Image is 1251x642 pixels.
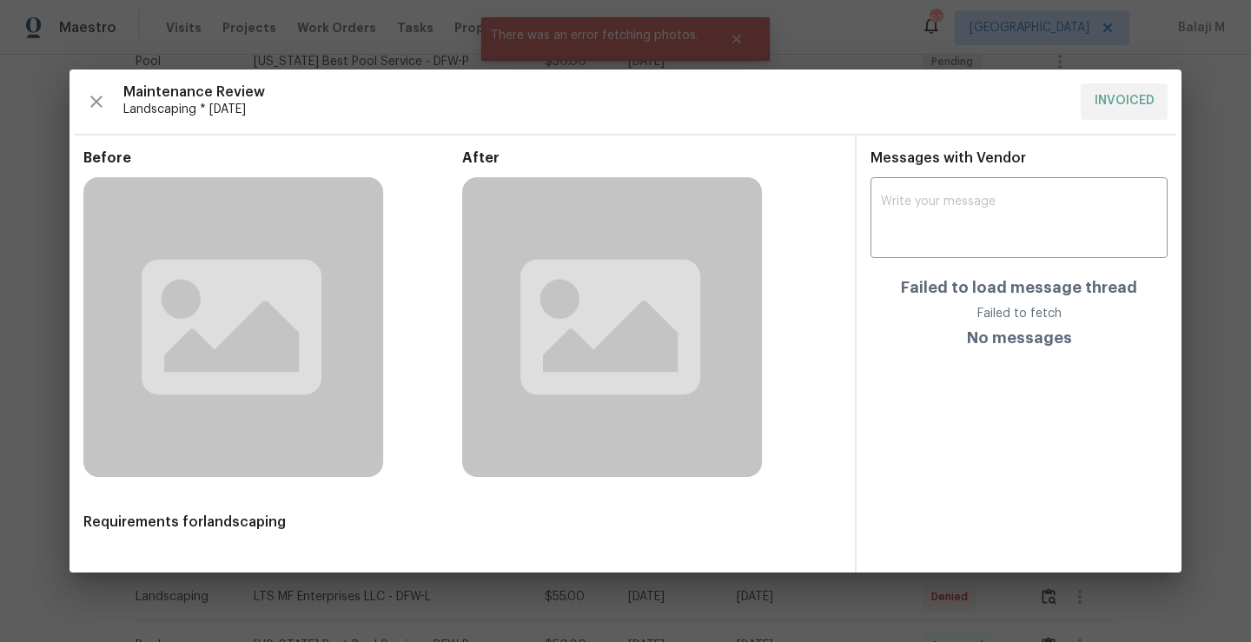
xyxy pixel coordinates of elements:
span: Landscaping * [DATE] [123,101,1067,118]
span: Maintenance Review [123,83,1067,101]
div: Failed to fetch [901,305,1137,322]
h4: Failed to load message thread [901,279,1137,296]
span: Before [83,149,462,167]
span: Requirements for landscaping [83,513,841,531]
span: Messages with Vendor [870,151,1026,165]
span: After [462,149,841,167]
h4: No messages [967,329,1072,347]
